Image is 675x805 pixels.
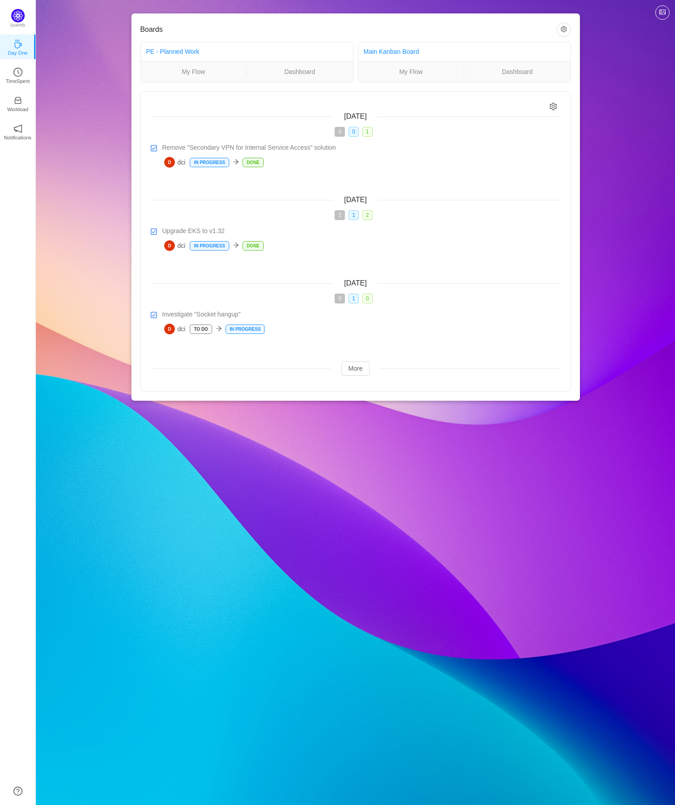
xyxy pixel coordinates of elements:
span: 0 [335,127,345,137]
a: Main Kanban Board [364,48,419,55]
span: Investigate "Socket hangup" [162,310,241,319]
a: PE - Planned Work [146,48,200,55]
a: icon: question-circle [13,787,22,796]
i: icon: arrow-right [233,242,239,248]
p: To Do [190,325,211,333]
span: 2 [362,210,373,220]
p: Workload [7,105,28,113]
p: TimeSpent [6,77,30,85]
p: Day One [8,49,27,57]
span: dci [164,324,186,334]
span: 0 [362,294,373,303]
i: icon: clock-circle [13,68,22,77]
i: icon: arrow-right [216,325,222,332]
span: Upgrade EKS to v1.32 [162,226,225,236]
span: 0 [335,294,345,303]
a: Dashboard [464,67,570,77]
img: D [164,324,175,334]
span: [DATE] [344,196,366,203]
a: Dashboard [247,67,353,77]
i: icon: notification [13,124,22,133]
p: In Progress [190,158,228,167]
p: In Progress [190,242,228,250]
p: Notifications [4,134,31,142]
i: icon: setting [549,103,557,110]
span: 2 [335,210,345,220]
span: 1 [348,210,359,220]
button: icon: setting [557,22,571,37]
img: D [164,157,175,168]
a: Investigate "Socket hangup" [162,310,560,319]
a: icon: notificationNotifications [13,127,22,136]
button: icon: picture [655,5,670,20]
span: [DATE] [344,279,366,287]
a: icon: inboxWorkload [13,99,22,108]
span: Remove "Secondary VPN for Internal Service Access" solution [162,143,336,152]
p: Done [243,242,263,250]
p: Quantify [10,22,26,29]
a: icon: clock-circleTimeSpent [13,70,22,79]
span: 1 [348,294,359,303]
a: icon: coffeeDay One [13,42,22,51]
i: icon: arrow-right [233,159,239,165]
p: Done [243,158,263,167]
i: icon: inbox [13,96,22,105]
img: Quantify [11,9,25,22]
span: dci [164,240,186,251]
a: Remove "Secondary VPN for Internal Service Access" solution [162,143,560,152]
a: My Flow [358,67,464,77]
span: dci [164,157,186,168]
h3: Boards [140,25,557,34]
span: [DATE] [344,113,366,120]
span: 1 [362,127,373,137]
img: D [164,240,175,251]
a: My Flow [141,67,247,77]
span: 0 [348,127,359,137]
button: More [341,361,370,376]
i: icon: coffee [13,39,22,48]
a: Upgrade EKS to v1.32 [162,226,560,236]
p: In Progress [226,325,264,333]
